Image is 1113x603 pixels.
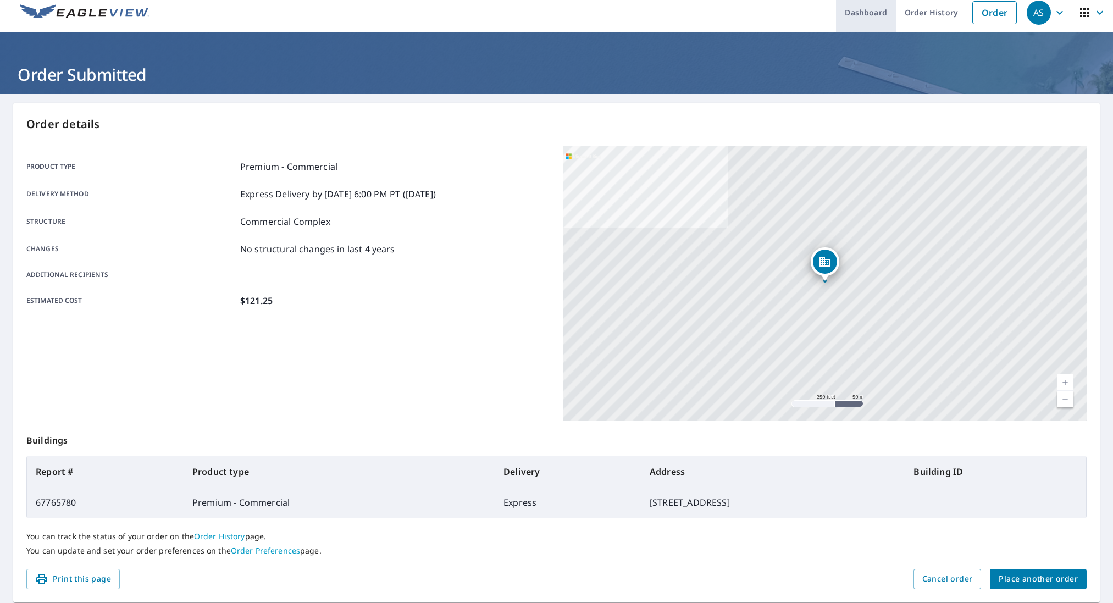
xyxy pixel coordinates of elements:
p: Delivery method [26,187,236,201]
img: EV Logo [20,4,149,21]
button: Cancel order [913,569,982,589]
button: Place another order [990,569,1087,589]
span: Cancel order [922,572,973,586]
a: Order [972,1,1017,24]
p: Buildings [26,421,1087,456]
div: Dropped pin, building 1, Commercial property, 7001 Flicker Ct Ventura, CA 93003 [811,247,839,281]
p: $121.25 [240,294,273,307]
td: Premium - Commercial [184,487,495,518]
h1: Order Submitted [13,63,1100,86]
th: Delivery [495,456,641,487]
p: You can track the status of your order on the page. [26,532,1087,541]
p: Commercial Complex [240,215,330,228]
p: Changes [26,242,236,256]
span: Print this page [35,572,111,586]
a: Current Level 17, Zoom In [1057,374,1073,391]
a: Order History [194,531,245,541]
td: [STREET_ADDRESS] [641,487,905,518]
div: AS [1027,1,1051,25]
p: Order details [26,116,1087,132]
p: Estimated cost [26,294,236,307]
td: 67765780 [27,487,184,518]
th: Building ID [905,456,1086,487]
a: Current Level 17, Zoom Out [1057,391,1073,407]
p: Additional recipients [26,270,236,280]
p: Express Delivery by [DATE] 6:00 PM PT ([DATE]) [240,187,436,201]
p: Premium - Commercial [240,160,337,173]
p: You can update and set your order preferences on the page. [26,546,1087,556]
th: Report # [27,456,184,487]
td: Express [495,487,641,518]
button: Print this page [26,569,120,589]
p: Product type [26,160,236,173]
p: Structure [26,215,236,228]
th: Product type [184,456,495,487]
span: Place another order [999,572,1078,586]
th: Address [641,456,905,487]
a: Order Preferences [231,545,300,556]
p: No structural changes in last 4 years [240,242,395,256]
